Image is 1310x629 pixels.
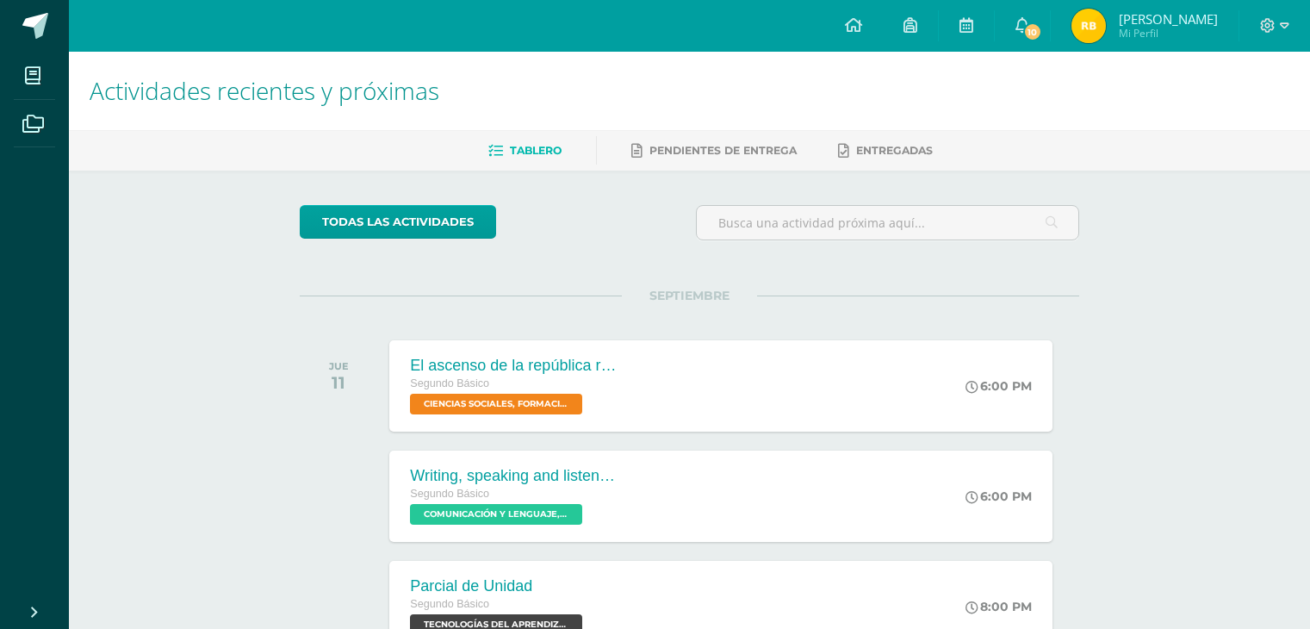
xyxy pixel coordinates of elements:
[1119,10,1218,28] span: [PERSON_NAME]
[410,598,489,610] span: Segundo Básico
[488,137,562,165] a: Tablero
[329,372,349,393] div: 11
[965,378,1032,394] div: 6:00 PM
[410,377,489,389] span: Segundo Básico
[90,74,439,107] span: Actividades recientes y próximas
[410,357,617,375] div: El ascenso de la república romana
[622,288,757,303] span: SEPTIEMBRE
[410,504,582,525] span: COMUNICACIÓN Y LENGUAJE, IDIOMA EXTRANJERO 'Sección C'
[697,206,1078,240] input: Busca una actividad próxima aquí...
[410,394,582,414] span: CIENCIAS SOCIALES, FORMACIÓN CIUDADANA E INTERCULTURALIDAD 'Sección C'
[1119,26,1218,40] span: Mi Perfil
[631,137,797,165] a: Pendientes de entrega
[510,144,562,157] span: Tablero
[410,488,489,500] span: Segundo Básico
[329,360,349,372] div: JUE
[300,205,496,239] a: todas las Actividades
[410,467,617,485] div: Writing, speaking and listening.
[649,144,797,157] span: Pendientes de entrega
[838,137,933,165] a: Entregadas
[965,599,1032,614] div: 8:00 PM
[1022,22,1041,41] span: 10
[856,144,933,157] span: Entregadas
[410,577,587,595] div: Parcial de Unidad
[1071,9,1106,43] img: dbf7926ece7f93e03e6cbd4c21e6446e.png
[965,489,1032,504] div: 6:00 PM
